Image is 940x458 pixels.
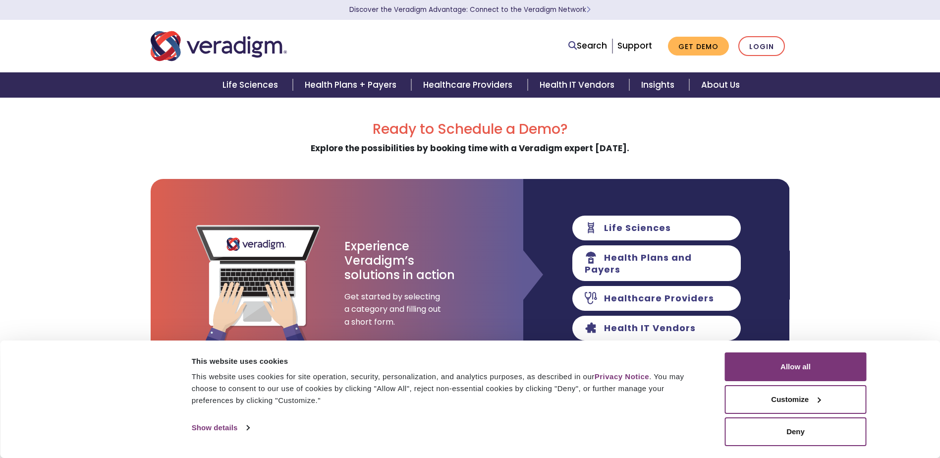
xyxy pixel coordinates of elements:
[192,371,703,406] div: This website uses cookies for site operation, security, personalization, and analytics purposes, ...
[344,239,456,282] h3: Experience Veradigm’s solutions in action
[211,72,293,98] a: Life Sciences
[725,417,867,446] button: Deny
[311,142,629,154] strong: Explore the possibilities by booking time with a Veradigm expert [DATE].
[151,121,790,138] h2: Ready to Schedule a Demo?
[738,36,785,57] a: Login
[151,30,287,62] img: Veradigm logo
[528,72,629,98] a: Health IT Vendors
[349,5,591,14] a: Discover the Veradigm Advantage: Connect to the Veradigm NetworkLearn More
[293,72,411,98] a: Health Plans + Payers
[595,372,649,381] a: Privacy Notice
[725,385,867,414] button: Customize
[586,5,591,14] span: Learn More
[668,37,729,56] a: Get Demo
[192,420,249,435] a: Show details
[411,72,527,98] a: Healthcare Providers
[568,39,607,53] a: Search
[617,40,652,52] a: Support
[192,355,703,367] div: This website uses cookies
[629,72,689,98] a: Insights
[344,290,443,329] span: Get started by selecting a category and filling out a short form.
[725,352,867,381] button: Allow all
[689,72,752,98] a: About Us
